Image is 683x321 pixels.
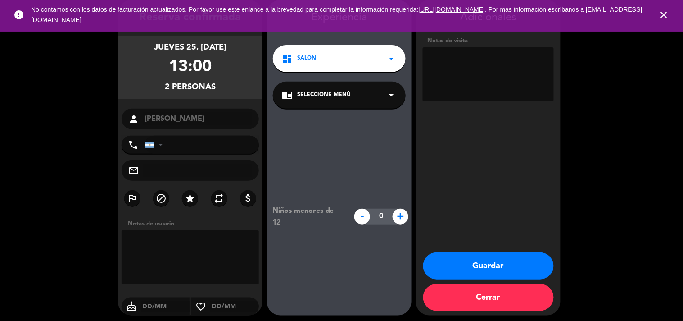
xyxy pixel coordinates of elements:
button: Cerrar [423,284,554,311]
i: attach_money [243,193,253,204]
button: Guardar [423,252,554,280]
input: DD/MM [211,301,259,312]
span: - [354,209,370,225]
div: Argentina: +54 [145,136,166,153]
i: arrow_drop_down [386,53,397,64]
span: SALON [297,54,316,63]
i: cake [122,301,141,312]
i: block [156,193,167,204]
span: + [393,209,408,225]
div: 13:00 [169,54,212,81]
span: No contamos con los datos de facturación actualizados. Por favor use este enlance a la brevedad p... [31,6,642,23]
i: chrome_reader_mode [282,90,293,101]
i: repeat [214,193,225,204]
i: outlined_flag [127,193,138,204]
div: Niños menores de 12 [266,205,350,229]
a: . Por más información escríbanos a [EMAIL_ADDRESS][DOMAIN_NAME] [31,6,642,23]
div: jueves 25, [DATE] [154,41,226,54]
i: mail_outline [128,165,139,176]
i: close [659,9,669,20]
div: 2 personas [165,81,216,94]
i: star [185,193,195,204]
i: person [128,114,139,124]
i: favorite_border [191,301,211,312]
span: Seleccione Menú [297,91,351,100]
i: arrow_drop_down [386,90,397,101]
i: dashboard [282,53,293,64]
a: [URL][DOMAIN_NAME] [419,6,485,13]
input: DD/MM [141,301,190,312]
div: Notas de visita [423,36,554,46]
i: error [14,9,24,20]
i: phone [128,139,139,150]
div: Notas de usuario [123,219,262,229]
